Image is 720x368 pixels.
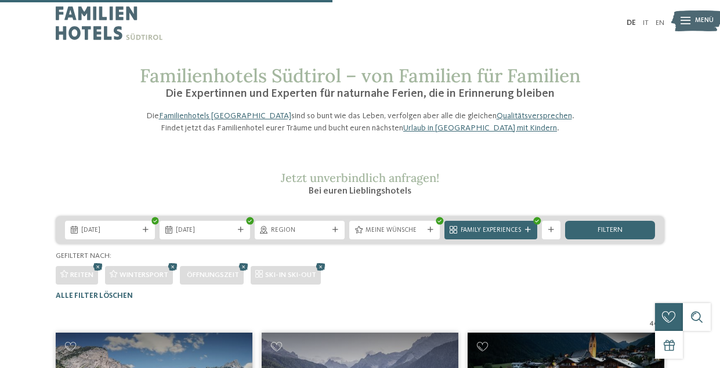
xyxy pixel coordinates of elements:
span: Family Experiences [461,226,521,235]
a: DE [627,19,636,27]
span: Familienhotels Südtirol – von Familien für Familien [140,64,581,88]
a: Urlaub in [GEOGRAPHIC_DATA] mit Kindern [403,124,557,132]
span: Öffnungszeit [187,271,239,279]
span: 4 [649,319,654,328]
a: EN [656,19,664,27]
p: Die sind so bunt wie das Leben, verfolgen aber alle die gleichen . Findet jetzt das Familienhotel... [140,110,581,133]
span: Wintersport [120,271,168,279]
span: filtern [598,227,623,234]
span: / [654,319,657,328]
span: Reiten [70,271,93,279]
span: SKI-IN SKI-OUT [265,271,316,279]
span: Meine Wünsche [366,226,423,235]
span: [DATE] [81,226,139,235]
a: IT [643,19,649,27]
span: Menü [695,16,714,25]
span: Bei euren Lieblingshotels [309,187,411,196]
a: Familienhotels [GEOGRAPHIC_DATA] [159,112,291,120]
span: Gefiltert nach: [56,252,111,260]
a: Qualitätsversprechen [497,112,572,120]
span: [DATE] [176,226,233,235]
span: Die Expertinnen und Experten für naturnahe Ferien, die in Erinnerung bleiben [165,88,555,100]
span: Alle Filter löschen [56,292,133,300]
span: Jetzt unverbindlich anfragen! [281,170,439,185]
span: Region [271,226,328,235]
